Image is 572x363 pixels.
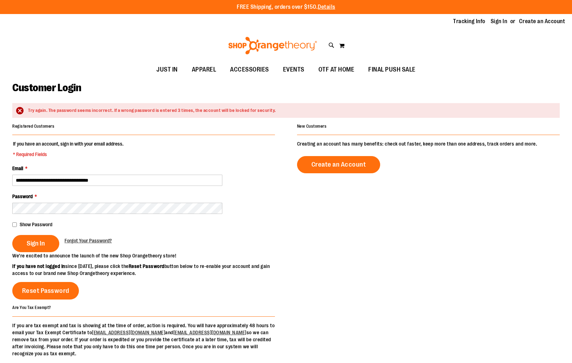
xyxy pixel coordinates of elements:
a: JUST IN [149,62,185,78]
legend: If you have an account, sign in with your email address. [12,140,124,158]
img: Shop Orangetheory [227,37,318,54]
div: Try again. The password seems incorrect. If a wrong password is entered 3 times, the account will... [28,107,553,114]
span: Show Password [20,222,52,227]
a: Reset Password [12,282,79,300]
a: FINAL PUSH SALE [361,62,423,78]
a: [EMAIL_ADDRESS][DOMAIN_NAME] [92,330,165,335]
span: Create an Account [311,161,366,168]
p: If you are tax exempt and tax is showing at the time of order, action is required. You will have ... [12,322,275,357]
span: JUST IN [156,62,178,78]
a: Forgot Your Password? [65,237,112,244]
button: Sign In [12,235,59,252]
p: We’re excited to announce the launch of the new Shop Orangetheory store! [12,252,286,259]
a: ACCESSORIES [223,62,276,78]
span: ACCESSORIES [230,62,269,78]
a: [EMAIL_ADDRESS][DOMAIN_NAME] [173,330,247,335]
span: Sign In [27,240,45,247]
strong: Registered Customers [12,124,54,129]
a: APPAREL [185,62,223,78]
span: EVENTS [283,62,304,78]
strong: Reset Password [129,263,164,269]
a: OTF AT HOME [311,62,362,78]
span: Customer Login [12,82,81,94]
strong: New Customers [297,124,327,129]
a: Create an Account [297,156,381,173]
span: Email [12,166,23,171]
a: Tracking Info [453,18,485,25]
p: Creating an account has many benefits: check out faster, keep more than one address, track orders... [297,140,560,147]
strong: Are You Tax Exempt? [12,305,51,310]
span: OTF AT HOME [318,62,355,78]
a: EVENTS [276,62,311,78]
span: FINAL PUSH SALE [368,62,416,78]
strong: If you have not logged in [12,263,65,269]
span: Password [12,194,33,199]
span: Reset Password [22,287,69,295]
p: FREE Shipping, orders over $150. [237,3,335,11]
span: Forgot Your Password? [65,238,112,243]
a: Details [318,4,335,10]
span: APPAREL [192,62,216,78]
a: Create an Account [519,18,565,25]
span: * Required Fields [13,151,123,158]
p: since [DATE], please click the button below to re-enable your account and gain access to our bran... [12,263,286,277]
a: Sign In [491,18,507,25]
